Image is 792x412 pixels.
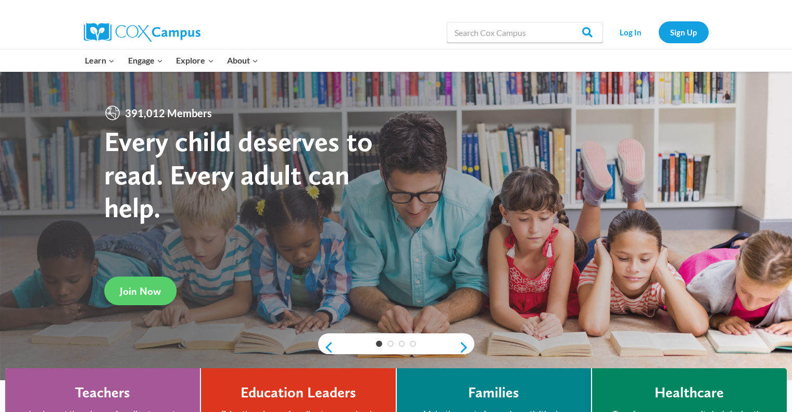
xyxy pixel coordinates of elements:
[75,384,130,402] h4: Teachers
[121,105,216,121] span: 391,012 Members
[387,341,394,347] a: 2
[376,341,382,347] a: 1
[128,54,163,67] span: Engage
[659,21,709,43] a: Sign Up
[468,384,519,402] h4: Families
[120,285,161,297] span: Join Now
[84,23,200,42] img: Cox Campus
[447,22,603,43] input: Search Cox Campus
[318,337,474,358] div: content slider buttons
[655,384,724,402] h4: Healthcare
[608,21,709,43] nav: Secondary Navigation
[410,341,416,347] a: 4
[459,341,474,354] a: next
[104,124,373,224] strong: Every child deserves to read. Every adult can help.
[399,341,405,347] a: 3
[227,54,258,67] span: About
[79,49,265,71] nav: Primary Navigation
[176,54,213,67] span: Explore
[318,341,334,354] a: previous
[85,54,115,67] span: Learn
[241,384,356,402] h4: Education Leaders
[104,277,177,305] a: Join Now
[608,21,653,43] a: Log In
